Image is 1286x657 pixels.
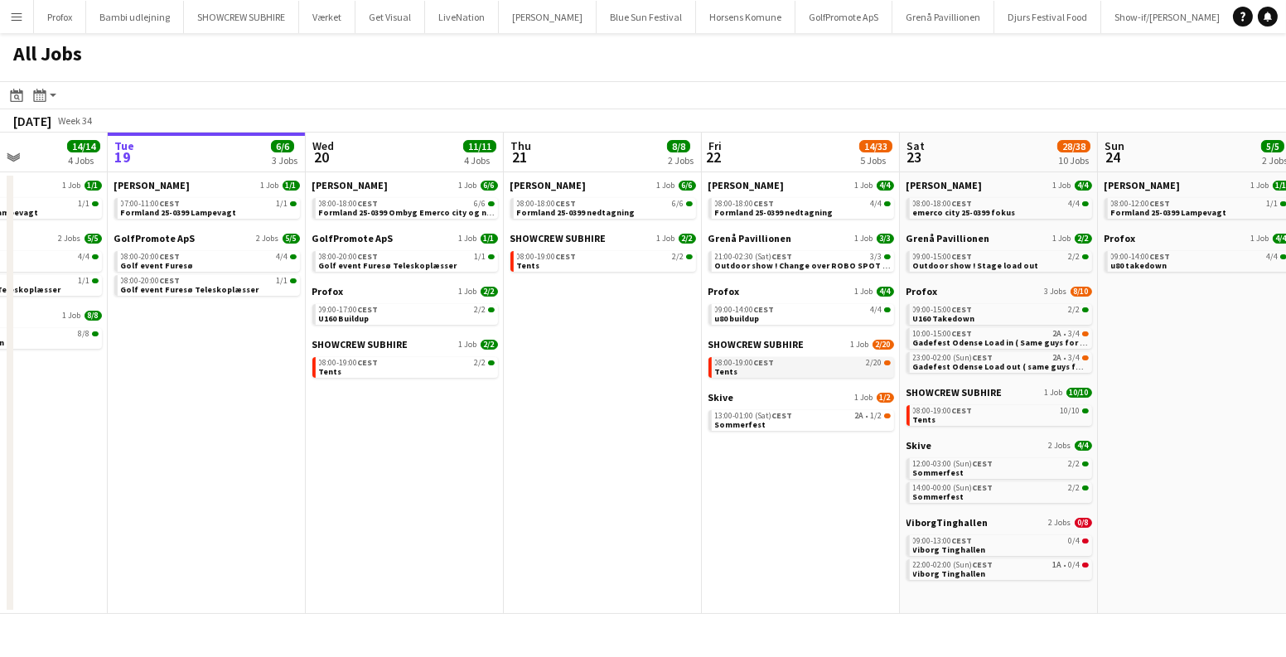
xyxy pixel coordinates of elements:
a: Profox3 Jobs8/10 [906,285,1092,297]
span: 2/2 [1075,234,1092,244]
span: Sommerfest [913,467,965,478]
div: GolfPromote ApS1 Job1/108:00-20:00CEST1/1Golf event Furesø Teleskoplæsser [312,232,498,285]
span: 1 Job [657,234,675,244]
span: 09:00-15:00 [913,306,973,314]
button: Værket [299,1,355,33]
span: 21 [508,147,531,167]
span: 1 Job [261,181,279,191]
a: [PERSON_NAME]1 Job4/4 [906,179,1092,191]
a: 09:00-14:00CEST4/4u80 buildup [715,304,891,323]
span: 2/2 [1069,484,1081,492]
span: 2/20 [873,340,894,350]
span: Formland 25-0399 nedtagning [517,207,636,218]
span: 23 [904,147,925,167]
div: [PERSON_NAME]1 Job4/408:00-18:00CEST4/4emerco city 25-0399 fokus [906,179,1092,232]
span: 8/10 [1071,287,1092,297]
a: GolfPromote ApS1 Job1/1 [312,232,498,244]
span: 4/4 [871,306,882,314]
a: 23:00-02:00 (Sun)CEST2A•3/4Gadefest Odense Load out ( same guys for all 4 dates ) [913,352,1089,371]
a: [PERSON_NAME]1 Job4/4 [708,179,894,191]
span: 08:00-18:00 [913,200,973,208]
a: [PERSON_NAME]1 Job6/6 [510,179,696,191]
a: 08:00-18:00CEST4/4emerco city 25-0399 fokus [913,198,1089,217]
span: 22:00-02:00 (Sun) [913,561,994,569]
div: [PERSON_NAME]1 Job4/408:00-18:00CEST4/4Formland 25-0399 nedtagning [708,179,894,232]
span: 6/6 [475,200,486,208]
span: 12:00-03:00 (Sun) [913,460,994,468]
span: 1 Job [459,287,477,297]
a: 08:00-19:00CEST2/2Tents [517,251,693,270]
a: 09:00-13:00CEST0/4Viborg Tinghallen [913,535,1089,554]
span: 6/6 [679,181,696,191]
a: 08:00-20:00CEST4/4Golf event Furesø [121,251,297,270]
span: 14/33 [859,140,892,152]
span: 10/10 [1066,388,1092,398]
span: 1 Job [1251,181,1269,191]
span: 1 Job [459,340,477,350]
span: 8/8 [667,140,690,152]
span: 4/4 [1075,181,1092,191]
span: 1/1 [79,277,90,285]
span: CEST [754,304,775,315]
span: Skive [708,391,734,403]
span: 8/8 [79,330,90,338]
span: Sat [906,138,925,153]
span: 1/1 [283,181,300,191]
a: SHOWCREW SUBHIRE1 Job10/10 [906,386,1092,399]
span: 2/2 [1069,253,1081,261]
a: 08:00-19:00CEST10/10Tents [913,405,1089,424]
a: 10:00-15:00CEST2A•3/4Gadefest Odense Load in ( Same guys for all 4 dates ) [913,328,1089,347]
span: 2/2 [1069,460,1081,468]
div: • [715,412,891,420]
span: 08:00-20:00 [121,277,181,285]
span: 3 Jobs [1045,287,1067,297]
span: 1/1 [277,200,288,208]
span: 23:00-02:00 (Sun) [913,354,994,362]
span: 07:00-11:00 [121,200,181,208]
div: ViborgTinghallen2 Jobs0/809:00-13:00CEST0/4Viborg Tinghallen22:00-02:00 (Sun)CEST1A•0/4Viborg Tin... [906,516,1092,583]
span: u80 takedown [1111,260,1168,271]
span: CEST [160,275,181,286]
div: 4 Jobs [68,154,99,167]
div: SHOWCREW SUBHIRE1 Job2/2008:00-19:00CEST2/20Tents [708,338,894,391]
div: Grenå Pavillionen1 Job2/209:00-15:00CEST2/2Outdoor show ! Stage load out [906,232,1092,285]
span: 28/38 [1057,140,1090,152]
span: Week 34 [55,114,96,127]
span: 1A [1053,561,1062,569]
span: Danny Black Luna [510,179,587,191]
span: 22 [706,147,722,167]
span: Tents [715,366,738,377]
span: 09:00-15:00 [913,253,973,261]
a: Grenå Pavillionen1 Job2/2 [906,232,1092,244]
span: CEST [952,251,973,262]
button: Bambi udlejning [86,1,184,33]
span: 0/4 [1069,561,1081,569]
span: CEST [973,559,994,570]
span: 1 Job [1251,234,1269,244]
span: 1 Job [1045,388,1063,398]
span: 14/14 [67,140,100,152]
a: 14:00-00:00 (Sun)CEST2/2Sommerfest [913,482,1089,501]
span: 4/4 [871,200,882,208]
div: Profox1 Job2/209:00-17:00CEST2/2U160 Buildup [312,285,498,338]
div: Profox3 Jobs8/1009:00-15:00CEST2/2U160 Takedown10:00-15:00CEST2A•3/4Gadefest Odense Load in ( Sam... [906,285,1092,386]
a: 21:00-02:30 (Sat)CEST3/3Outdoor show ! Change over ROBO SPOT Follow spot / Load out [715,251,891,270]
a: [PERSON_NAME]1 Job1/1 [114,179,300,191]
div: • [913,330,1089,338]
span: 1/2 [877,393,894,403]
span: Sommerfest [715,419,766,430]
span: 08:00-19:00 [517,253,577,261]
button: Grenå Pavillionen [892,1,994,33]
span: emerco city 25-0399 fokus [913,207,1016,218]
span: 6/6 [481,181,498,191]
a: 09:00-15:00CEST2/2U160 Takedown [913,304,1089,323]
a: 09:00-15:00CEST2/2Outdoor show ! Stage load out [913,251,1089,270]
div: 3 Jobs [272,154,297,167]
div: GolfPromote ApS2 Jobs5/508:00-20:00CEST4/4Golf event Furesø08:00-20:00CEST1/1Golf event Furesø Te... [114,232,300,299]
span: SHOWCREW SUBHIRE [708,338,805,350]
span: 1 Job [657,181,675,191]
span: 2/20 [867,359,882,367]
span: 24 [1102,147,1124,167]
span: GolfPromote ApS [114,232,196,244]
span: 2/2 [673,253,684,261]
